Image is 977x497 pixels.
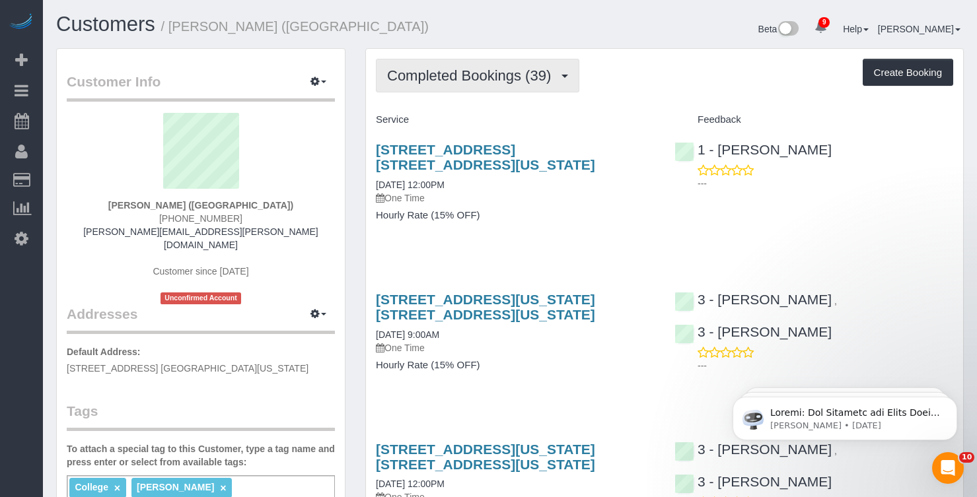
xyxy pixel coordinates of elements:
span: [STREET_ADDRESS] [GEOGRAPHIC_DATA][US_STATE] [67,363,308,374]
span: [PHONE_NUMBER] [159,213,242,224]
iframe: Intercom notifications message [713,369,977,461]
span: Customer since [DATE] [153,266,248,277]
span: Completed Bookings (39) [387,67,558,84]
span: 9 [818,17,830,28]
a: Customers [56,13,155,36]
a: 9 [808,13,834,42]
a: Beta [758,24,799,34]
label: To attach a special tag to this Customer, type a tag name and press enter or select from availabl... [67,442,335,469]
h4: Service [376,114,655,125]
a: [DATE] 9:00AM [376,329,439,340]
button: Create Booking [863,59,953,86]
a: [STREET_ADDRESS][US_STATE] [STREET_ADDRESS][US_STATE] [376,442,595,472]
p: One Time [376,341,655,354]
a: × [220,482,226,494]
p: --- [698,359,953,372]
span: [PERSON_NAME] [137,482,214,492]
iframe: Intercom live chat [932,452,964,484]
legend: Customer Info [67,72,335,102]
span: , [834,296,837,306]
a: [DATE] 12:00PM [376,479,445,489]
button: Completed Bookings (39) [376,59,579,92]
a: [PERSON_NAME][EMAIL_ADDRESS][PERSON_NAME][DOMAIN_NAME] [83,226,318,250]
small: / [PERSON_NAME] ([GEOGRAPHIC_DATA]) [161,19,429,34]
a: [PERSON_NAME] [878,24,960,34]
h4: Hourly Rate (15% OFF) [376,360,655,371]
legend: Tags [67,401,335,431]
a: 3 - [PERSON_NAME] [674,324,832,339]
h4: Feedback [674,114,953,125]
span: College [75,482,108,492]
span: Unconfirmed Account [161,292,241,304]
a: [DATE] 12:00PM [376,180,445,190]
label: Default Address: [67,345,141,358]
a: Help [843,24,869,34]
a: 3 - [PERSON_NAME] [674,474,832,489]
a: 3 - [PERSON_NAME] [674,292,832,307]
img: New interface [777,21,799,38]
h4: Hourly Rate (15% OFF) [376,210,655,221]
p: --- [698,177,953,190]
p: One Time [376,191,655,205]
a: [STREET_ADDRESS][US_STATE] [STREET_ADDRESS][US_STATE] [376,292,595,322]
img: Automaid Logo [8,13,34,32]
span: 10 [959,452,974,463]
strong: [PERSON_NAME] ([GEOGRAPHIC_DATA]) [108,200,293,211]
a: 1 - [PERSON_NAME] [674,142,832,157]
a: [STREET_ADDRESS] [STREET_ADDRESS][US_STATE] [376,142,595,172]
a: × [114,482,120,494]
